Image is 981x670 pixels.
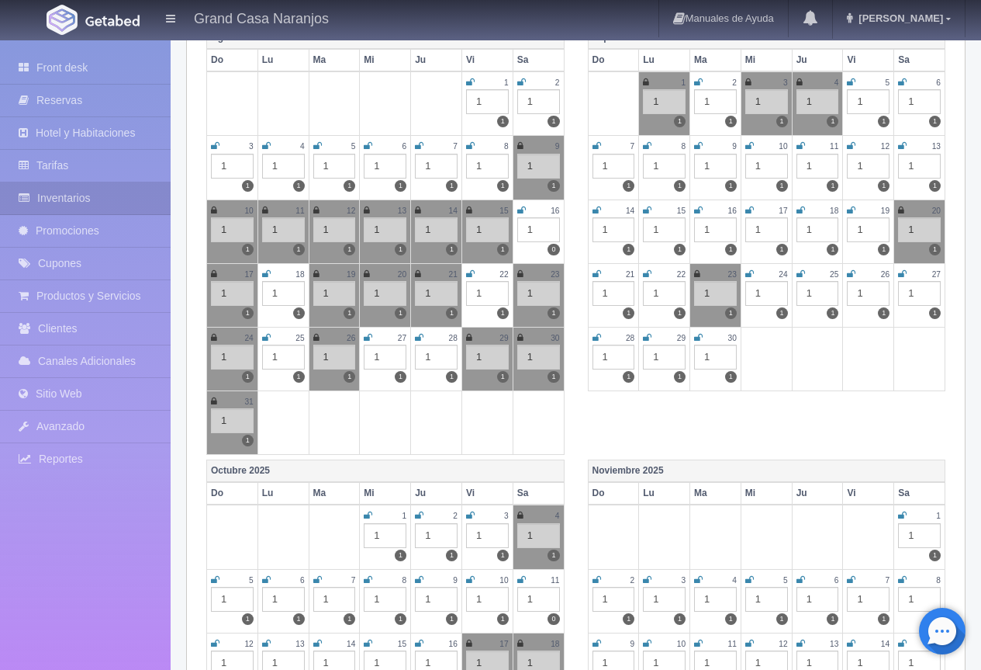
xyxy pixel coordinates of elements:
label: 1 [497,116,509,127]
div: 1 [415,217,458,242]
div: 1 [211,154,254,179]
label: 1 [395,550,406,561]
small: 1 [936,512,941,520]
label: 1 [242,371,254,383]
th: Do [207,482,258,505]
label: 1 [725,613,737,625]
label: 1 [446,550,458,561]
th: Octubre 2025 [207,460,565,483]
div: 1 [592,345,635,370]
div: 1 [643,217,686,242]
small: 16 [728,207,737,215]
label: 1 [929,244,941,255]
th: Vi [843,482,894,505]
div: 1 [847,281,889,306]
th: Sa [894,482,945,505]
label: 1 [878,180,889,192]
label: 1 [344,307,355,319]
small: 13 [932,142,941,151]
label: 1 [344,180,355,192]
label: 1 [929,180,941,192]
th: Mi [741,482,792,505]
th: Sa [513,482,564,505]
label: 1 [878,116,889,127]
div: 1 [643,587,686,612]
small: 17 [499,640,508,648]
div: 1 [745,154,788,179]
th: Noviembre 2025 [588,460,945,483]
label: 1 [674,180,686,192]
div: 1 [745,281,788,306]
small: 13 [830,640,838,648]
th: Mi [360,49,411,71]
div: 1 [847,89,889,114]
div: 1 [364,154,406,179]
label: 1 [674,116,686,127]
small: 11 [728,640,737,648]
img: Getabed [85,15,140,26]
label: 1 [344,613,355,625]
small: 11 [830,142,838,151]
label: 1 [293,307,305,319]
div: 1 [694,154,737,179]
div: 1 [313,281,356,306]
small: 14 [626,207,634,215]
small: 7 [351,576,356,585]
small: 8 [936,576,941,585]
div: 1 [643,89,686,114]
label: 1 [776,180,788,192]
label: 1 [674,244,686,255]
small: 2 [630,576,635,585]
small: 21 [626,270,634,279]
label: 1 [446,307,458,319]
small: 4 [300,142,305,151]
small: 24 [779,270,787,279]
small: 20 [932,207,941,215]
div: 1 [466,281,509,306]
div: 1 [745,587,788,612]
label: 1 [827,244,838,255]
label: 1 [623,613,634,625]
small: 12 [244,640,253,648]
div: 1 [517,217,560,242]
label: 1 [776,613,788,625]
label: 1 [395,307,406,319]
label: 1 [242,613,254,625]
label: 1 [242,435,254,446]
label: 1 [446,371,458,383]
label: 1 [929,550,941,561]
label: 1 [776,307,788,319]
small: 19 [881,207,889,215]
small: 20 [398,270,406,279]
div: 1 [592,154,635,179]
div: 1 [796,587,839,612]
small: 7 [630,142,635,151]
label: 1 [446,180,458,192]
div: 1 [517,523,560,548]
div: 1 [466,154,509,179]
label: 1 [242,180,254,192]
small: 29 [677,334,686,342]
div: 1 [466,217,509,242]
label: 1 [242,307,254,319]
div: 1 [517,89,560,114]
label: 1 [878,613,889,625]
label: 1 [827,180,838,192]
div: 1 [694,587,737,612]
label: 0 [547,244,559,255]
th: Do [588,482,639,505]
div: 1 [466,587,509,612]
th: Sa [894,49,945,71]
small: 19 [347,270,355,279]
div: 1 [211,587,254,612]
label: 1 [776,244,788,255]
th: Ma [690,482,741,505]
img: Getabed [47,5,78,35]
div: 1 [313,217,356,242]
div: 1 [643,154,686,179]
th: Vi [843,49,894,71]
div: 1 [364,345,406,370]
small: 9 [453,576,458,585]
label: 1 [547,371,559,383]
th: Mi [360,482,411,505]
